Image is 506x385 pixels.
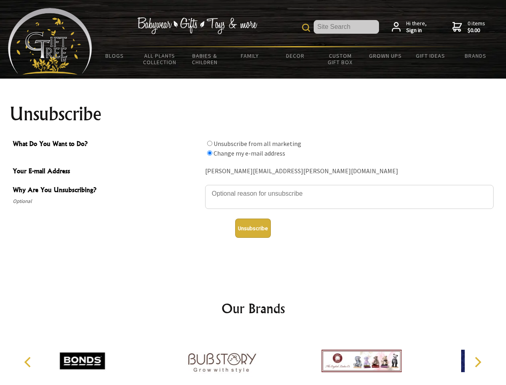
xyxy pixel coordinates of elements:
div: [PERSON_NAME][EMAIL_ADDRESS][PERSON_NAME][DOMAIN_NAME] [205,165,494,178]
button: Next [469,353,486,371]
input: What Do You Want to Do? [207,150,212,156]
a: Brands [453,47,498,64]
button: Unsubscribe [235,219,271,238]
a: Grown Ups [363,47,408,64]
label: Unsubscribe from all marketing [214,140,301,148]
span: Your E-mail Address [13,166,201,178]
label: Change my e-mail address [214,149,285,157]
span: Hi there, [406,20,427,34]
img: Babyware - Gifts - Toys and more... [8,8,92,75]
a: BLOGS [92,47,137,64]
a: Custom Gift Box [318,47,363,71]
strong: Sign in [406,27,427,34]
textarea: Why Are You Unsubscribing? [205,185,494,209]
img: product search [302,24,310,32]
strong: $0.00 [468,27,485,34]
span: What Do You Want to Do? [13,139,201,150]
a: Babies & Children [182,47,228,71]
input: What Do You Want to Do? [207,141,212,146]
a: 0 items$0.00 [452,20,485,34]
span: Why Are You Unsubscribing? [13,185,201,197]
input: Site Search [314,20,379,34]
img: Babywear - Gifts - Toys & more [137,17,257,34]
a: Decor [272,47,318,64]
h1: Unsubscribe [10,104,497,124]
button: Previous [20,353,38,371]
a: Family [228,47,273,64]
h2: Our Brands [16,299,490,318]
span: 0 items [468,20,485,34]
span: Optional [13,197,201,206]
a: All Plants Collection [137,47,183,71]
a: Hi there,Sign in [392,20,427,34]
a: Gift Ideas [408,47,453,64]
